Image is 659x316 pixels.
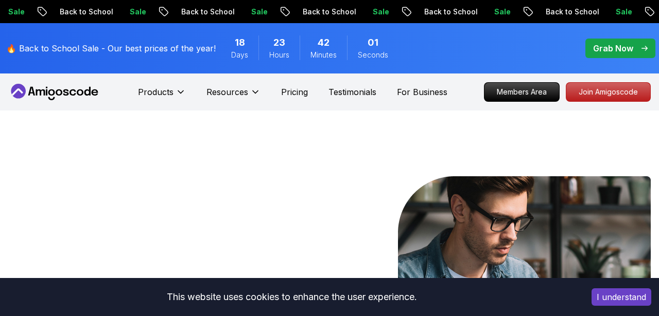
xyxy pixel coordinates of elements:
span: 1 Seconds [368,35,378,50]
button: Accept cookies [592,288,651,306]
a: Members Area [484,82,560,102]
p: Sale [240,7,273,17]
p: Sale [361,7,394,17]
span: Hours [269,50,289,60]
p: Back to School [534,7,604,17]
button: Resources [206,86,261,106]
span: Seconds [358,50,388,60]
p: Resources [206,86,248,98]
span: 23 Hours [273,35,285,50]
p: Join Amigoscode [566,83,650,101]
p: Back to School [413,7,483,17]
p: Grab Now [593,42,633,54]
span: 42 Minutes [318,35,329,50]
button: Products [138,86,186,106]
div: This website uses cookies to enhance the user experience. [8,286,576,308]
span: Minutes [310,50,337,60]
a: For Business [397,86,447,98]
a: Join Amigoscode [566,82,651,102]
p: Sale [118,7,151,17]
p: Back to School [48,7,118,17]
p: Sale [604,7,637,17]
p: Members Area [484,83,559,101]
p: Back to School [291,7,361,17]
p: Sale [483,7,516,17]
p: 🔥 Back to School Sale - Our best prices of the year! [6,42,216,54]
span: 18 Days [235,35,245,50]
span: Days [231,50,248,60]
p: Products [138,86,174,98]
p: Back to School [170,7,240,17]
a: Testimonials [328,86,376,98]
a: Pricing [281,86,308,98]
